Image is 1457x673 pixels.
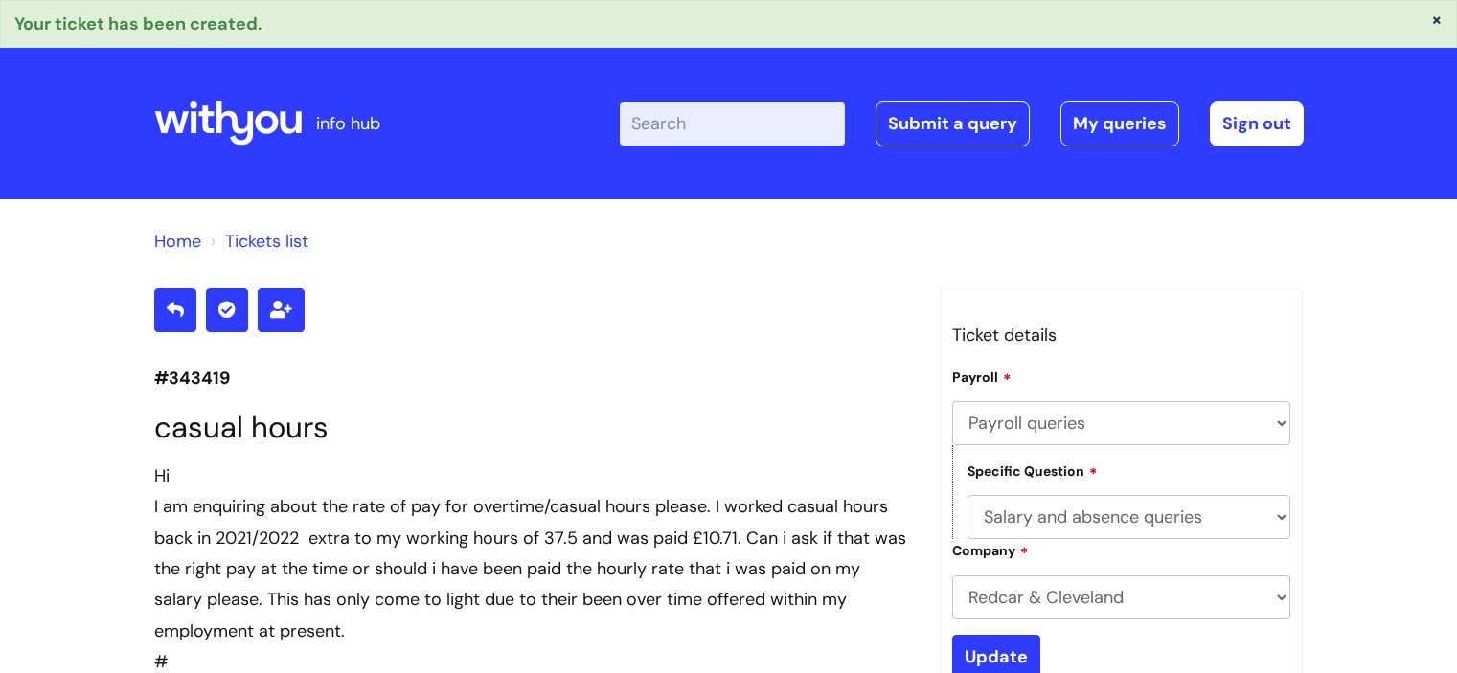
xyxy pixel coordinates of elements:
[154,460,911,491] div: Hi
[1210,101,1304,146] a: Sign out
[154,363,911,393] p: #343419
[968,460,1098,480] label: Specific Question
[154,410,911,445] h1: casual hours
[876,101,1030,146] a: Submit a query
[952,320,1291,350] h3: Ticket details
[154,230,201,253] a: Home
[225,230,308,253] a: Tickets list
[1060,101,1179,146] a: My queries
[154,491,911,646] div: I am enquiring about the rate of pay for overtime/casual hours please. I worked casual hours back...
[206,226,308,257] li: Tickets list
[620,101,1304,146] div: | -
[952,367,1012,386] label: Payroll
[620,102,845,145] input: Search
[154,226,201,257] li: Solution home
[1431,11,1443,28] button: ×
[316,108,380,139] p: info hub
[952,540,1029,559] label: Company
